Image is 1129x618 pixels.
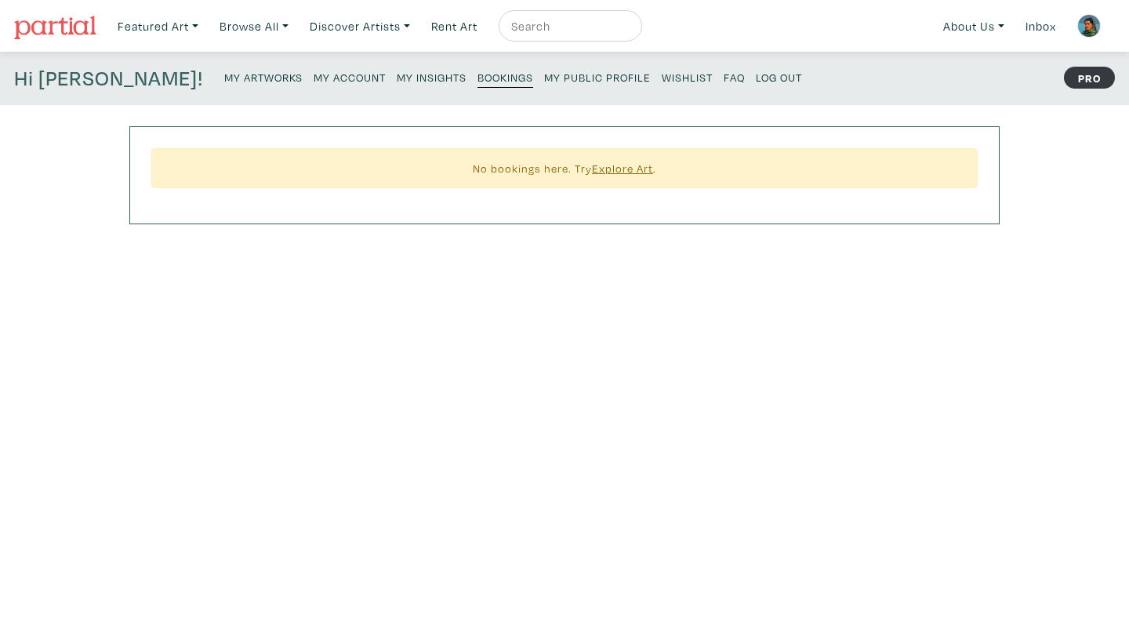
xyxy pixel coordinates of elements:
a: Browse All [212,10,296,42]
a: Bookings [477,66,533,88]
small: My Insights [397,70,466,85]
small: My Account [314,70,386,85]
a: Wishlist [662,66,713,87]
a: My Account [314,66,386,87]
a: FAQ [724,66,745,87]
small: Log Out [756,70,802,85]
a: My Public Profile [544,66,651,87]
a: About Us [936,10,1011,42]
input: Search [510,16,627,36]
small: Wishlist [662,70,713,85]
a: Explore Art [592,161,653,176]
a: Rent Art [424,10,485,42]
a: Inbox [1018,10,1063,42]
small: My Public Profile [544,70,651,85]
strong: PRO [1064,67,1115,89]
a: Featured Art [111,10,205,42]
small: My Artworks [224,70,303,85]
small: Bookings [477,70,533,85]
img: phpThumb.php [1077,14,1101,38]
div: No bookings here. Try . [151,148,978,188]
a: Log Out [756,66,802,87]
a: My Artworks [224,66,303,87]
h4: Hi [PERSON_NAME]! [14,66,203,91]
small: FAQ [724,70,745,85]
a: My Insights [397,66,466,87]
a: Discover Artists [303,10,417,42]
